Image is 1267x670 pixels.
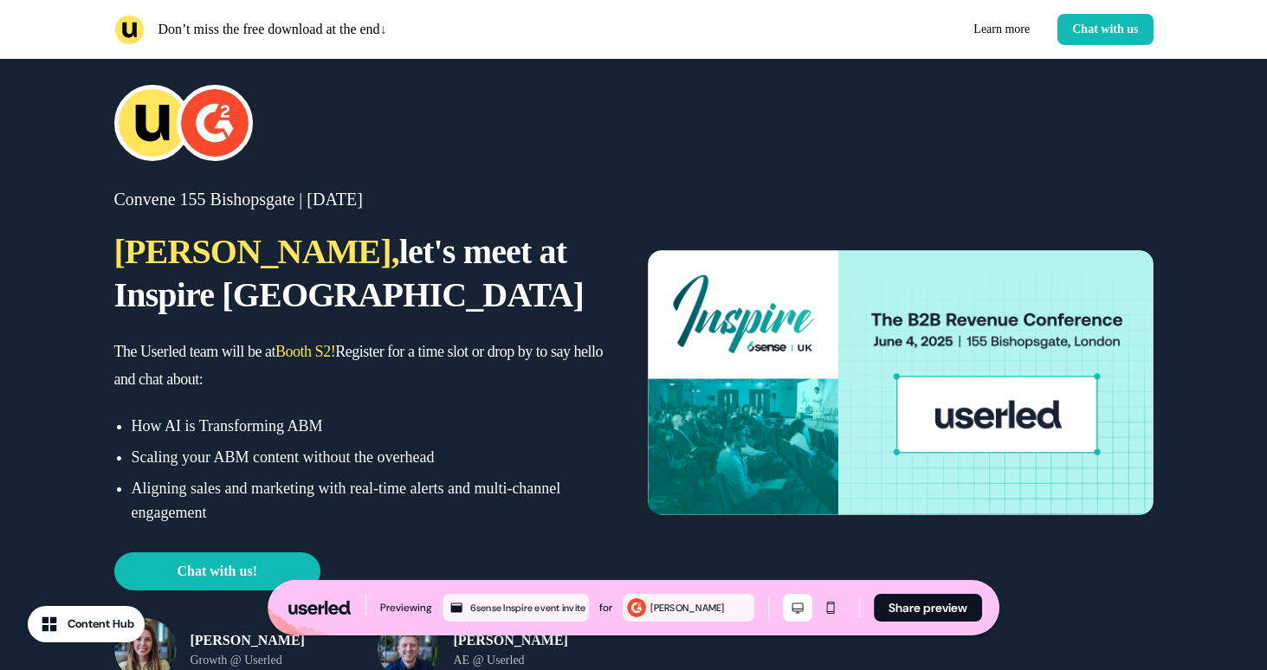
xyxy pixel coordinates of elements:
[454,630,568,651] p: [PERSON_NAME]
[874,594,982,622] button: Share preview
[132,476,620,525] p: Aligning sales and marketing with real-time alerts and multi-channel engagement
[650,600,751,615] div: [PERSON_NAME]
[114,338,620,393] p: The Userled team will be at Register for a time slot or drop by to say hello and chat about:
[191,630,305,651] p: [PERSON_NAME]
[132,414,620,438] p: How AI is Transforming ABM
[1057,14,1153,45] button: Chat with us
[68,615,134,633] div: Content Hub
[380,599,432,616] div: Previewing
[454,651,568,669] p: AE @ Userled
[599,599,612,616] div: for
[114,232,399,271] span: [PERSON_NAME],
[158,19,387,40] p: Don’t miss the free download at the end
[132,445,620,469] p: Scaling your ABM content without the overhead
[114,189,620,209] p: Convene 155 Bishopsgate | [DATE]
[783,594,812,622] button: Desktop mode
[28,606,145,642] button: Content Hub
[114,552,320,590] button: Chat with us!
[380,22,387,36] span: ↓
[960,14,1044,45] a: Learn more
[816,594,845,622] button: Mobile mode
[191,651,305,669] p: Growth @ Userled
[114,230,620,317] p: let's meet at Inspire [GEOGRAPHIC_DATA]
[275,343,335,360] span: Booth S2!
[470,600,586,615] div: 6sense Inspire event invite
